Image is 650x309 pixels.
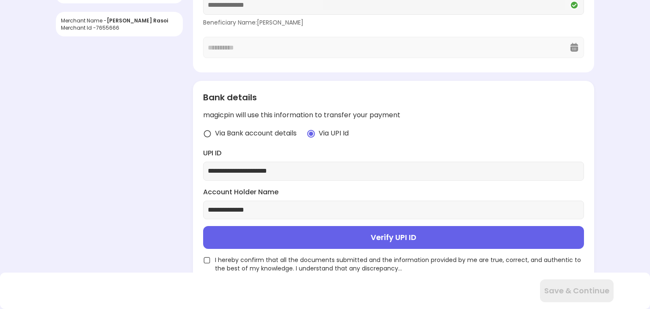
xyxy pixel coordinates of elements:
[203,18,584,27] div: Beneficiary Name: [PERSON_NAME]
[107,17,168,24] span: [PERSON_NAME] Rasoi
[203,257,211,264] img: unchecked
[215,256,584,273] span: I hereby confirm that all the documents submitted and the information provided by me are true, co...
[61,24,178,31] div: Merchant Id - 7655666
[203,188,584,197] label: Account Holder Name
[203,130,212,138] img: radio
[203,110,584,120] div: magicpin will use this information to transfer your payment
[61,17,178,24] div: Merchant Name -
[203,91,584,104] div: Bank details
[540,279,614,302] button: Save & Continue
[319,129,349,138] span: Via UPI Id
[203,226,584,249] button: Verify UPI ID
[307,130,315,138] img: radio
[203,149,584,158] label: UPI ID
[215,129,297,138] span: Via Bank account details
